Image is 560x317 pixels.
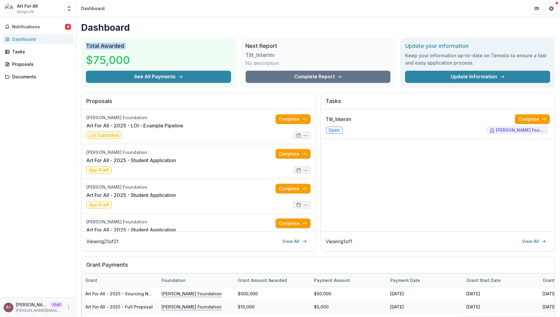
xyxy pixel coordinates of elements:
[246,59,280,67] p: No description
[463,277,505,283] div: Grant start date
[246,71,391,83] a: Complete Report
[162,290,222,297] p: [PERSON_NAME] Foundation
[405,43,550,49] h2: Update your information
[82,274,158,287] div: Grant
[518,237,550,246] a: View All
[234,277,291,283] div: Grant amount awarded
[2,72,73,82] a: Documents
[86,157,176,164] a: Art For All - 2025 - Student Application
[2,22,73,32] button: Notifications4
[16,301,48,308] p: [PERSON_NAME] <[PERSON_NAME][EMAIL_ADDRESS][DOMAIN_NAME]>
[86,71,231,83] button: See All Payments
[12,73,69,80] div: Documents
[463,300,539,313] div: [DATE]
[86,238,119,245] p: Viewing 21 of 21
[17,9,34,15] span: Nonprofit
[234,300,310,313] div: $10,000
[17,3,38,9] div: Art For All
[12,61,69,67] div: Proposals
[545,2,558,15] button: Get Help
[405,52,550,66] h3: Keep your information up-to-date on Temelio to ensure a fast and easy application process.
[234,287,310,300] div: $500,000
[276,184,311,194] a: Complete
[16,308,62,313] p: [PERSON_NAME][EMAIL_ADDRESS][DOMAIN_NAME]
[158,277,189,283] div: Foundation
[12,36,69,42] div: Dashboard
[310,287,387,300] div: $50,000
[12,48,69,55] div: Tasks
[246,43,391,49] h2: Next Report
[65,24,71,30] span: 4
[387,300,463,313] div: [DATE]
[387,277,424,283] div: Payment date
[387,287,463,300] div: [DATE]
[85,291,158,296] a: Art For All - 2025 - Sourcing Notes
[310,274,387,287] div: Payment Amount
[12,24,65,30] span: Notifications
[2,34,73,44] a: Dashboard
[2,47,73,57] a: Tasks
[246,52,291,59] h3: Tilt_Interim
[86,43,231,49] h2: Total Awarded
[81,22,555,33] h1: Dashboard
[82,277,101,283] div: Grant
[86,262,550,273] h2: Grant Payments
[234,274,310,287] div: Grant amount awarded
[463,274,539,287] div: Grant start date
[158,274,234,287] div: Foundation
[310,300,387,313] div: $5,000
[79,4,107,13] nav: breadcrumb
[310,277,354,283] div: Payment Amount
[51,302,62,308] p: Staff
[85,304,153,309] a: Art For All - 2025 - Full Proposal
[276,114,311,124] a: Complete
[405,71,550,83] a: Update Information
[463,287,539,300] div: [DATE]
[326,238,353,245] p: Viewing 1 of 1
[86,52,132,68] h3: $75,000
[326,116,351,123] a: Tilt_Interim
[86,122,183,129] a: Art For All - 2025 - LOI - Example Pipeline
[65,2,73,15] button: Open entity switcher
[162,303,222,310] p: [PERSON_NAME] Foundation
[515,114,550,124] a: Complete
[276,219,311,228] a: Complete
[387,274,463,287] div: Payment date
[65,304,72,311] button: More
[5,4,15,13] img: Art For All
[276,149,311,159] a: Complete
[279,237,311,246] a: View All
[6,305,11,309] div: Andrew Clegg <andrew@trytemelio.com>
[81,5,105,12] div: Dashboard
[86,98,311,109] h2: Proposals
[326,98,550,109] h2: Tasks
[86,226,176,233] a: Art For All - 2025 - Student Application
[2,59,73,69] a: Proposals
[86,191,176,199] a: Art For All - 2025 - Student Application
[531,2,543,15] button: Partners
